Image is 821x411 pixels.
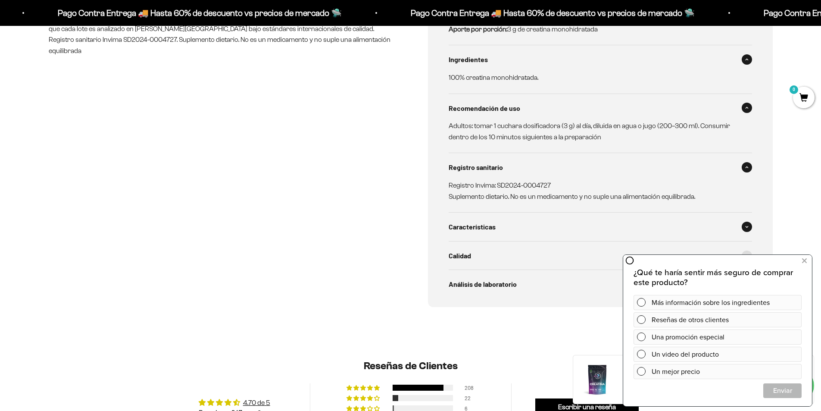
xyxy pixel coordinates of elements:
[449,103,520,114] span: Recomendación de uso
[449,153,752,182] summary: Registro sanitario
[449,45,752,74] summary: Ingredientes
[347,395,381,401] div: 9% (22) reviews with 4 star rating
[449,94,752,122] summary: Recomendación de uso
[465,385,475,391] div: 208
[449,120,742,142] p: Adultos: tomar 1 cuchara dosificadora (3 g) al día, diluida en agua o jugo (200–300 ml). Consumir...
[449,270,752,298] summary: Análisis de laboratorio
[449,221,496,232] span: Características
[793,94,815,103] a: 0
[449,279,517,290] span: Análisis de laboratorio
[580,362,615,397] img: Creatina Monohidrato
[159,359,662,373] h2: Reseñas de Clientes
[623,254,812,406] iframe: zigpoll-iframe
[199,398,270,408] div: Average rating is 4.70 stars
[243,399,270,406] a: 4.70 de 5
[55,6,339,20] p: Pago Contra Entrega 🚚 Hasta 60% de descuento vs precios de mercado 🛸
[449,162,503,173] span: Registro sanitario
[347,385,381,391] div: 84% (208) reviews with 5 star rating
[789,85,799,95] mark: 0
[465,395,475,401] div: 22
[449,54,488,65] span: Ingredientes
[449,250,471,261] span: Calidad
[449,72,742,83] p: 100% creatina monohidratada.
[408,6,692,20] p: Pago Contra Entrega 🚚 Hasta 60% de descuento vs precios de mercado 🛸
[449,213,752,241] summary: Características
[449,25,507,33] strong: Aporte por porción:
[449,242,752,270] summary: Calidad
[449,180,742,202] p: Registro Invima: SD2024-0004727 Suplemento dietario. No es un medicamento y no suple una alimenta...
